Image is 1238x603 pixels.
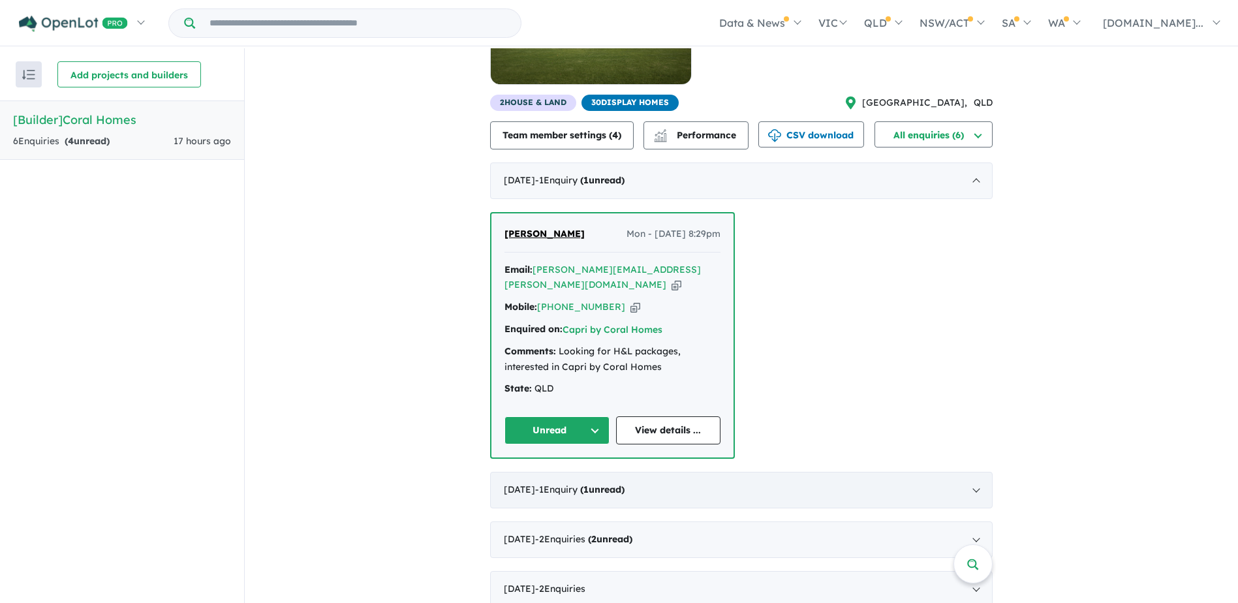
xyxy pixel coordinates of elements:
[583,174,589,186] span: 1
[504,416,610,444] button: Unread
[974,95,993,111] span: QLD
[672,278,681,292] button: Copy
[656,129,736,141] span: Performance
[612,129,618,141] span: 4
[13,134,110,149] div: 6 Enquir ies
[583,484,589,495] span: 1
[65,135,110,147] strong: ( unread)
[504,226,585,242] a: [PERSON_NAME]
[68,135,74,147] span: 4
[581,95,679,111] span: 30 Display Homes
[588,533,632,545] strong: ( unread)
[630,300,640,314] button: Copy
[490,521,993,558] div: [DATE]
[490,121,634,149] button: Team member settings (4)
[504,323,563,335] strong: Enquired on:
[874,121,993,147] button: All enquiries (6)
[1103,16,1203,29] span: [DOMAIN_NAME]...
[174,135,231,147] span: 17 hours ago
[504,228,585,240] span: [PERSON_NAME]
[580,484,625,495] strong: ( unread)
[616,416,721,444] a: View details ...
[627,226,720,242] span: Mon - [DATE] 8:29pm
[490,472,993,508] div: [DATE]
[535,583,585,595] span: - 2 Enquir ies
[768,129,781,142] img: download icon
[57,61,201,87] button: Add projects and builders
[504,344,720,375] div: Looking for H&L packages, interested in Capri by Coral Homes
[504,381,720,397] div: QLD
[654,133,667,142] img: bar-chart.svg
[19,16,128,32] img: Openlot PRO Logo White
[643,121,749,149] button: Performance
[198,9,518,37] input: Try estate name, suburb, builder or developer
[535,174,625,186] span: - 1 Enquir y
[504,264,701,291] a: [PERSON_NAME][EMAIL_ADDRESS][PERSON_NAME][DOMAIN_NAME]
[862,95,967,111] span: [GEOGRAPHIC_DATA] ,
[758,121,864,147] button: CSV download
[563,324,662,335] a: Capri by Coral Homes
[655,129,666,136] img: line-chart.svg
[490,95,576,111] span: 2 House & Land
[504,345,556,357] strong: Comments:
[537,301,625,313] a: [PHONE_NUMBER]
[535,484,625,495] span: - 1 Enquir y
[22,70,35,80] img: sort.svg
[535,533,632,545] span: - 2 Enquir ies
[591,533,596,545] span: 2
[490,162,993,199] div: [DATE]
[13,111,231,129] h5: [Builder] Coral Homes
[504,264,533,275] strong: Email:
[504,382,532,394] strong: State:
[580,174,625,186] strong: ( unread)
[563,323,662,337] button: Capri by Coral Homes
[504,301,537,313] strong: Mobile:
